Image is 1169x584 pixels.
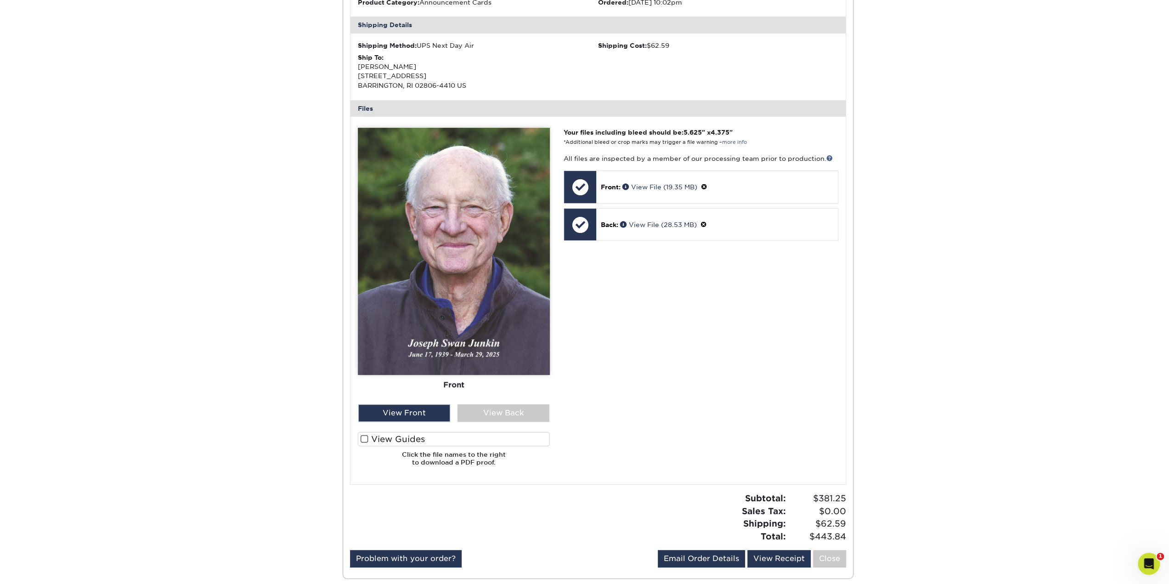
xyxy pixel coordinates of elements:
a: Problem with your order? [350,550,462,567]
div: Shipping Details [350,17,846,33]
span: $62.59 [789,517,846,530]
div: View Back [457,404,549,422]
div: Front [358,375,550,395]
span: $443.84 [789,530,846,543]
strong: Shipping: [743,518,786,528]
div: Files [350,100,846,117]
span: $381.25 [789,492,846,505]
div: View Front [358,404,450,422]
span: 4.375 [711,129,729,136]
span: Back: [601,221,618,228]
a: View Receipt [747,550,811,567]
strong: Sales Tax: [742,506,786,516]
span: 1 [1157,553,1164,560]
a: Close [813,550,846,567]
strong: Shipping Cost: [598,42,647,49]
small: *Additional bleed or crop marks may trigger a file warning – [564,139,747,145]
div: [PERSON_NAME] [STREET_ADDRESS] BARRINGTON, RI 02806-4410 US [358,53,598,91]
div: UPS Next Day Air [358,41,598,50]
a: more info [722,139,747,145]
iframe: Intercom live chat [1138,553,1160,575]
a: View File (19.35 MB) [622,183,697,191]
a: View File (28.53 MB) [620,221,697,228]
strong: Shipping Method: [358,42,417,49]
p: All files are inspected by a member of our processing team prior to production. [564,154,838,163]
span: 5.625 [683,129,702,136]
div: $62.59 [598,41,838,50]
strong: Ship To: [358,54,384,61]
a: Email Order Details [658,550,745,567]
label: View Guides [358,432,550,446]
strong: Your files including bleed should be: " x " [564,129,733,136]
span: $0.00 [789,505,846,518]
h6: Click the file names to the right to download a PDF proof. [358,451,550,473]
strong: Subtotal: [745,493,786,503]
strong: Total: [761,531,786,541]
span: Front: [601,183,621,191]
